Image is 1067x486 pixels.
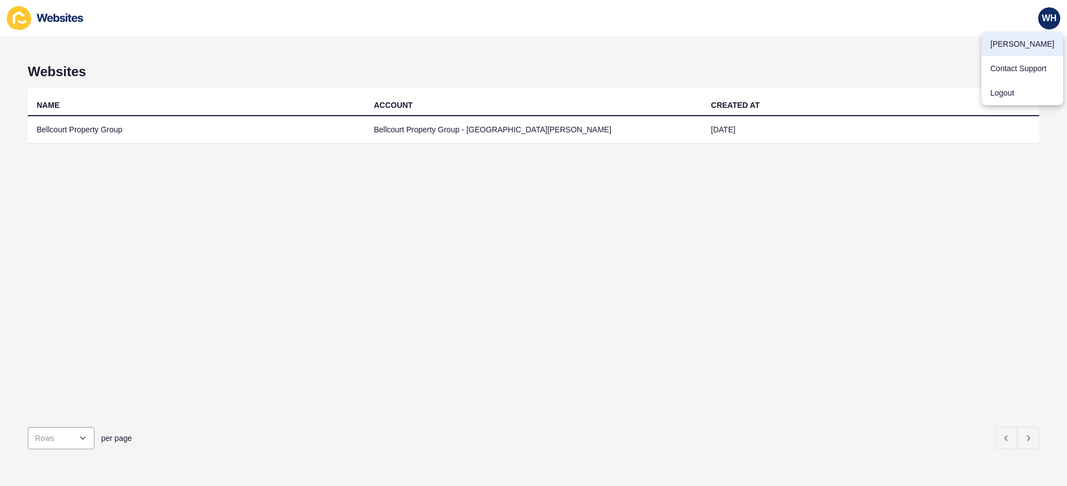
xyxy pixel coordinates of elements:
a: [PERSON_NAME] [981,32,1063,56]
a: Contact Support [981,56,1063,81]
h1: Websites [28,64,1039,80]
div: CREATED AT [711,100,760,111]
span: per page [101,433,132,444]
div: ACCOUNT [374,100,413,111]
a: Logout [981,81,1063,105]
td: Bellcourt Property Group [28,116,365,143]
div: open menu [28,427,94,449]
div: NAME [37,100,59,111]
td: Bellcourt Property Group - [GEOGRAPHIC_DATA][PERSON_NAME] [365,116,702,143]
td: [DATE] [702,116,1039,143]
span: WH [1042,13,1057,24]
